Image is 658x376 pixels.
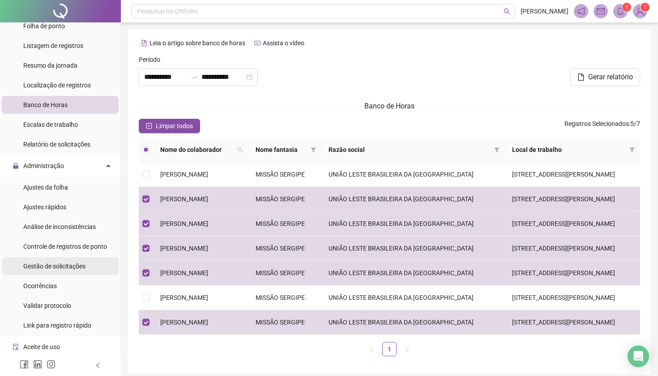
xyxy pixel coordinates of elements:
sup: Atualize o seu contato no menu Meus Dados [641,3,649,12]
span: Ajustes rápidos [23,203,66,211]
span: Banco de Horas [23,101,68,108]
span: filter [311,147,316,152]
span: Nome fantasia [256,145,307,155]
span: Razão social [329,145,491,155]
td: UNIÃO LESTE BRASILEIRA DA [GEOGRAPHIC_DATA] [321,310,505,335]
span: [PERSON_NAME] [160,319,208,326]
span: Administração [23,162,64,169]
td: UNIÃO LESTE BRASILEIRA DA [GEOGRAPHIC_DATA] [321,261,505,285]
td: [STREET_ADDRESS][PERSON_NAME] [505,162,640,187]
span: Relatório de solicitações [23,141,90,148]
span: search [504,8,510,15]
td: [STREET_ADDRESS][PERSON_NAME] [505,285,640,310]
span: bell [616,7,624,15]
span: [PERSON_NAME] [160,171,208,178]
td: [STREET_ADDRESS][PERSON_NAME] [505,212,640,236]
span: file-text [141,40,147,46]
span: Registros Selecionados [564,120,629,127]
span: facebook [20,360,29,369]
span: Análise de inconsistências [23,223,96,230]
span: Controle de registros de ponto [23,243,107,250]
span: Gestão de solicitações [23,263,85,270]
span: filter [629,147,635,152]
span: audit [13,344,19,350]
td: UNIÃO LESTE BRASILEIRA DA [GEOGRAPHIC_DATA] [321,187,505,212]
span: Ajustes da folha [23,184,68,191]
span: left [95,362,101,368]
td: MISSÃO SERGIPE [248,310,321,335]
td: [STREET_ADDRESS][PERSON_NAME] [505,261,640,285]
td: [STREET_ADDRESS][PERSON_NAME] [505,310,640,335]
li: Próxima página [400,342,414,356]
span: Resumo da jornada [23,62,77,69]
span: Limpar todos [156,121,193,131]
span: Link para registro rápido [23,322,91,329]
span: Localização de registros [23,82,91,89]
td: MISSÃO SERGIPE [248,236,321,261]
span: Período [139,55,160,65]
span: linkedin [33,360,42,369]
td: UNIÃO LESTE BRASILEIRA DA [GEOGRAPHIC_DATA] [321,236,505,261]
td: UNIÃO LESTE BRASILEIRA DA [GEOGRAPHIC_DATA] [321,162,505,187]
span: [PERSON_NAME] [160,269,208,277]
span: Aceite de uso [23,343,60,350]
span: file [577,73,585,81]
li: Página anterior [364,342,379,356]
span: search [238,147,243,152]
span: swap-right [191,73,198,81]
span: Local de trabalho [512,145,626,155]
span: 1 [625,4,628,10]
span: Leia o artigo sobre banco de horas [150,39,245,47]
td: MISSÃO SERGIPE [248,212,321,236]
span: Escalas de trabalho [23,121,78,128]
div: Open Intercom Messenger [628,346,649,367]
button: left [364,342,379,356]
span: Ocorrências [23,282,57,290]
td: MISSÃO SERGIPE [248,285,321,310]
button: Gerar relatório [570,68,640,86]
span: Nome do colaborador [160,145,234,155]
a: 1 [383,342,396,356]
span: filter [492,143,501,156]
span: filter [494,147,500,152]
button: right [400,342,414,356]
span: [PERSON_NAME] [160,220,208,227]
span: 1 [644,4,647,10]
span: notification [577,7,585,15]
span: youtube [254,40,261,46]
span: Gerar relatório [588,72,633,82]
span: [PERSON_NAME] [521,6,568,16]
span: Assista o vídeo [263,39,304,47]
td: UNIÃO LESTE BRASILEIRA DA [GEOGRAPHIC_DATA] [321,285,505,310]
span: Banco de Horas [364,102,414,110]
li: 1 [382,342,397,356]
span: check-square [146,123,152,129]
span: [PERSON_NAME] [160,294,208,301]
td: MISSÃO SERGIPE [248,162,321,187]
td: MISSÃO SERGIPE [248,187,321,212]
span: filter [309,143,318,156]
span: search [236,143,245,156]
span: [PERSON_NAME] [160,245,208,252]
td: MISSÃO SERGIPE [248,261,321,285]
span: Validar protocolo [23,302,71,309]
span: Listagem de registros [23,42,83,49]
span: : 5 / 7 [564,119,640,133]
span: to [191,73,198,81]
span: Folha de ponto [23,22,65,30]
td: [STREET_ADDRESS][PERSON_NAME] [505,236,640,261]
img: 94430 [633,4,647,18]
span: [PERSON_NAME] [160,195,208,203]
span: right [405,347,410,352]
td: UNIÃO LESTE BRASILEIRA DA [GEOGRAPHIC_DATA] [321,212,505,236]
span: filter [628,143,637,156]
button: Limpar todos [139,119,200,133]
span: lock [13,163,19,169]
span: instagram [47,360,56,369]
span: left [369,347,374,352]
span: mail [597,7,605,15]
td: [STREET_ADDRESS][PERSON_NAME] [505,187,640,212]
sup: 1 [622,3,631,12]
